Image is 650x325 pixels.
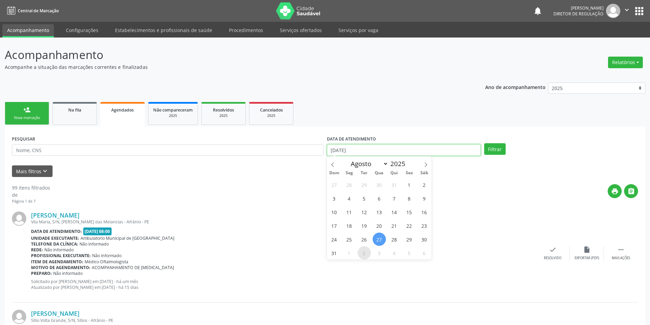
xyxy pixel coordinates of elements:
button: Relatórios [608,57,643,68]
span: Agosto 17, 2025 [328,219,341,232]
div: 2025 [206,113,241,118]
a: Serviços por vaga [334,24,383,36]
span: Cancelados [260,107,283,113]
span: [DATE] 08:00 [83,227,112,235]
a: Acompanhamento [2,24,54,38]
span: Julho 30, 2025 [373,178,386,191]
a: Estabelecimentos e profissionais de saúde [110,24,217,36]
span: Ambulatorio Municipal de [GEOGRAPHIC_DATA] [81,235,174,241]
b: Preparo: [31,270,52,276]
span: Agosto 23, 2025 [418,219,431,232]
span: Agosto 25, 2025 [343,233,356,246]
span: Agosto 29, 2025 [403,233,416,246]
div: [PERSON_NAME] [553,5,604,11]
img: img [12,211,26,226]
b: Rede: [31,247,43,253]
b: Data de atendimento: [31,228,82,234]
span: Agosto 16, 2025 [418,205,431,219]
span: Julho 28, 2025 [343,178,356,191]
b: Profissional executante: [31,253,91,258]
a: Serviços ofertados [275,24,327,36]
span: Não informado [53,270,83,276]
span: Agosto 13, 2025 [373,205,386,219]
b: Unidade executante: [31,235,79,241]
div: Nova marcação [10,115,44,120]
input: Nome, CNS [12,144,323,156]
span: Agosto 5, 2025 [358,192,371,205]
span: Diretor de regulação [553,11,604,17]
p: Ano de acompanhamento [485,83,546,91]
i: check [549,246,557,253]
i:  [627,188,635,195]
p: Acompanhe a situação das marcações correntes e finalizadas [5,63,453,71]
span: Agosto 20, 2025 [373,219,386,232]
button: notifications [533,6,543,16]
i: insert_drive_file [583,246,591,253]
span: Não compareceram [153,107,193,113]
a: Configurações [61,24,103,36]
img: img [606,4,620,18]
span: Agosto 22, 2025 [403,219,416,232]
div: Resolvido [544,256,561,261]
button: print [608,184,622,198]
i: keyboard_arrow_down [41,167,49,175]
span: Setembro 5, 2025 [403,246,416,260]
span: Julho 31, 2025 [388,178,401,191]
span: Setembro 2, 2025 [358,246,371,260]
span: Não informado [92,253,121,258]
span: Setembro 3, 2025 [373,246,386,260]
span: Julho 27, 2025 [328,178,341,191]
span: Agosto 19, 2025 [358,219,371,232]
div: Sitio Volta Grande, S/N, Sitios - Afrânio - PE [31,317,536,323]
span: Ter [357,171,372,175]
span: Qui [387,171,402,175]
span: Médico Oftalmologista [85,259,128,265]
button:  [620,4,633,18]
label: DATA DE ATENDIMENTO [327,134,376,144]
span: Sex [402,171,417,175]
p: Solicitado por [PERSON_NAME] em [DATE] - há um mês Atualizado por [PERSON_NAME] em [DATE] - há 15... [31,279,536,290]
div: 2025 [153,113,193,118]
label: PESQUISAR [12,134,35,144]
span: Setembro 1, 2025 [343,246,356,260]
span: Agosto 28, 2025 [388,233,401,246]
b: Item de agendamento: [31,259,83,265]
span: Agosto 24, 2025 [328,233,341,246]
b: Telefone da clínica: [31,241,78,247]
span: Agosto 27, 2025 [373,233,386,246]
span: Julho 29, 2025 [358,178,371,191]
span: Agosto 11, 2025 [343,205,356,219]
button: Mais filtroskeyboard_arrow_down [12,165,53,177]
a: [PERSON_NAME] [31,211,80,219]
input: Year [388,159,411,168]
select: Month [348,159,389,168]
span: Setembro 6, 2025 [418,246,431,260]
span: Sáb [417,171,432,175]
span: Agosto 1, 2025 [403,178,416,191]
span: Não informado [44,247,74,253]
div: Vila Maria, S/N, [PERSON_NAME] das Melancias - Afrânio - PE [31,219,536,225]
button:  [624,184,638,198]
span: Agendados [111,107,134,113]
span: Agosto 14, 2025 [388,205,401,219]
div: Exportar (PDF) [575,256,599,261]
span: Agosto 3, 2025 [328,192,341,205]
b: Motivo de agendamento: [31,265,90,270]
span: Agosto 30, 2025 [418,233,431,246]
i: print [611,188,619,195]
div: person_add [23,106,31,114]
span: Na fila [68,107,81,113]
span: Resolvidos [213,107,234,113]
span: Não informado [80,241,109,247]
span: Agosto 15, 2025 [403,205,416,219]
span: Agosto 2, 2025 [418,178,431,191]
span: Agosto 7, 2025 [388,192,401,205]
span: Agosto 21, 2025 [388,219,401,232]
span: Agosto 8, 2025 [403,192,416,205]
span: Agosto 10, 2025 [328,205,341,219]
span: ACOMPANHAMENTO DE [MEDICAL_DATA] [92,265,174,270]
span: Agosto 9, 2025 [418,192,431,205]
div: 2025 [254,113,288,118]
span: Agosto 31, 2025 [328,246,341,260]
div: de [12,191,50,198]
